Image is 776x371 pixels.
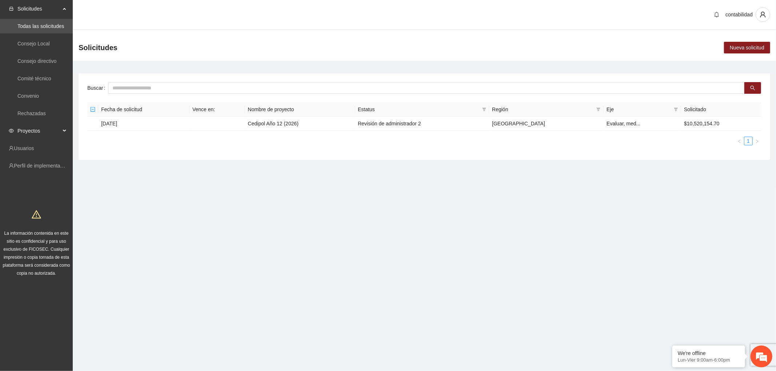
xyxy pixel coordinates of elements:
[750,85,755,91] span: search
[489,117,604,131] td: [GEOGRAPHIC_DATA]
[596,107,601,112] span: filter
[735,137,744,145] button: left
[678,350,740,356] div: We're offline
[32,210,41,219] span: warning
[14,145,34,151] a: Usuarios
[87,82,108,94] label: Buscar
[711,12,722,17] span: bell
[753,137,761,145] li: Next Page
[737,139,742,144] span: left
[711,9,723,20] button: bell
[744,137,753,145] li: 1
[17,76,51,81] a: Comité técnico
[744,137,752,145] a: 1
[355,117,489,131] td: Revisión de administrador 2
[492,105,594,113] span: Región
[755,139,759,144] span: right
[756,7,770,22] button: user
[678,357,740,363] p: Lun-Vier 9:00am-6:00pm
[730,44,764,52] span: Nueva solicitud
[17,23,64,29] a: Todas las solicitudes
[3,231,70,276] span: La información contenida en este sitio es confidencial y para uso exclusivo de FICOSEC. Cualquier...
[606,105,671,113] span: Eje
[17,41,50,47] a: Consejo Local
[17,124,60,138] span: Proyectos
[595,104,602,115] span: filter
[681,102,761,117] th: Solicitado
[17,110,46,116] a: Rechazadas
[98,117,190,131] td: [DATE]
[725,12,753,17] span: contabilidad
[90,107,95,112] span: minus-square
[14,163,71,169] a: Perfil de implementadora
[672,104,680,115] span: filter
[79,42,118,53] span: Solicitudes
[735,137,744,145] li: Previous Page
[245,102,355,117] th: Nombre de proyecto
[482,107,486,112] span: filter
[358,105,479,113] span: Estatus
[17,93,39,99] a: Convenio
[190,102,245,117] th: Vence en:
[681,117,761,131] td: $10,520,154.70
[245,117,355,131] td: Cedipol Año 12 (2026)
[753,137,761,145] button: right
[724,42,770,53] button: Nueva solicitud
[744,82,761,94] button: search
[756,11,770,18] span: user
[674,107,678,112] span: filter
[17,1,60,16] span: Solicitudes
[481,104,488,115] span: filter
[17,58,56,64] a: Consejo directivo
[9,128,14,133] span: eye
[606,121,640,126] span: Evaluar, med...
[98,102,190,117] th: Fecha de solicitud
[9,6,14,11] span: inbox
